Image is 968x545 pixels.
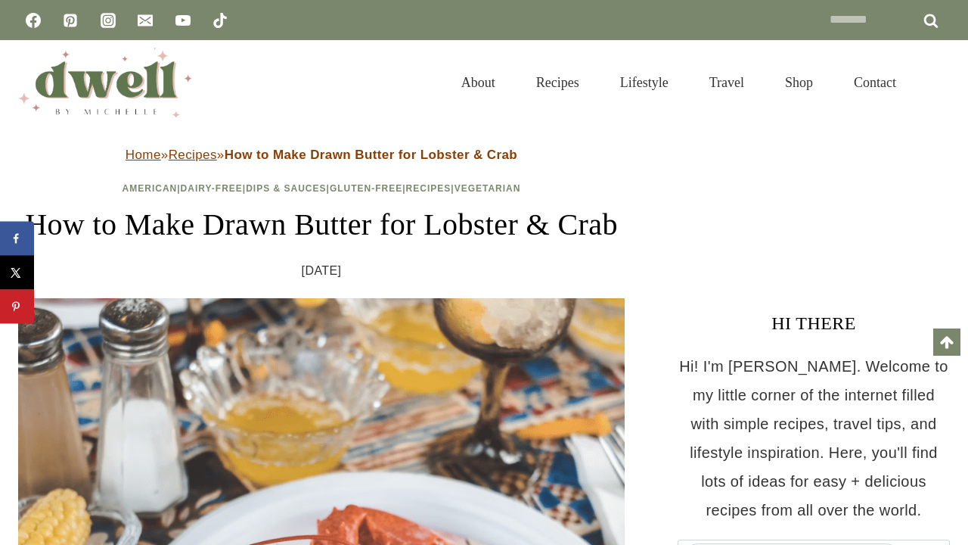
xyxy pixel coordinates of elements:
[689,56,765,109] a: Travel
[765,56,833,109] a: Shop
[18,48,192,117] img: DWELL by michelle
[18,202,625,248] h1: How to Make Drawn Butter for Lobster & Crab
[441,56,917,109] nav: Primary Navigation
[93,5,123,36] a: Instagram
[678,352,950,525] p: Hi! I'm [PERSON_NAME]. Welcome to my little corner of the internet filled with simple recipes, tr...
[130,5,160,36] a: Email
[169,148,217,162] a: Recipes
[600,56,689,109] a: Lifestyle
[833,56,917,109] a: Contact
[18,5,48,36] a: Facebook
[455,183,521,194] a: Vegetarian
[55,5,85,36] a: Pinterest
[126,148,517,162] span: » »
[181,183,243,194] a: Dairy-Free
[225,148,517,162] strong: How to Make Drawn Butter for Lobster & Crab
[516,56,600,109] a: Recipes
[302,260,342,282] time: [DATE]
[246,183,326,194] a: Dips & Sauces
[126,148,161,162] a: Home
[123,183,521,194] span: | | | | |
[168,5,198,36] a: YouTube
[123,183,178,194] a: American
[924,70,950,95] button: View Search Form
[441,56,516,109] a: About
[205,5,235,36] a: TikTok
[406,183,451,194] a: Recipes
[678,310,950,337] h3: HI THERE
[330,183,402,194] a: Gluten-Free
[933,329,960,356] a: Scroll to top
